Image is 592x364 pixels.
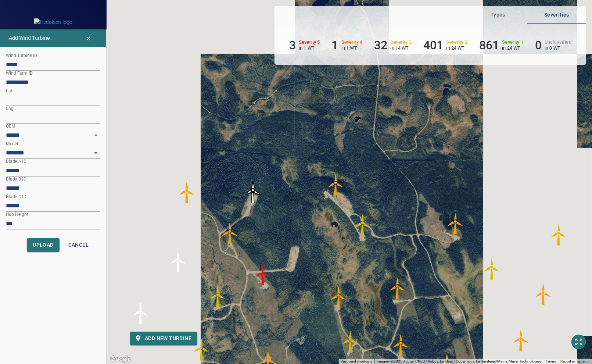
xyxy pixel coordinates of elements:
p: in 0 WT [545,45,571,51]
h6: 1 [332,38,338,52]
p: in 24 WT [446,45,468,51]
img: windFarmIconCat3.svg [328,286,350,308]
img: windFarmIconCat3.svg [445,213,467,235]
h6: Severity 5 [299,40,320,45]
h6: 0 [535,38,542,52]
p: in 1 WT [341,45,363,51]
gmp-advanced-marker: WTG05 [548,224,570,246]
a: Open this area in Google Maps (opens a new window) [108,354,133,364]
p: in 24 WT [502,45,524,51]
img: windFarmIconHighlighted.svg [242,181,264,203]
h6: Severity 1 [502,40,524,45]
span: Imagery ©2025 Airbus, CNES / Airbus, Landsat / Copernicus, Lantmäteriet/Metria, Maxar Technologies [377,359,541,363]
li: Severity 1 [479,38,523,52]
gmp-advanced-marker: WTG25 [176,182,198,204]
gmp-advanced-marker: WTG27 [167,250,189,272]
gmp-advanced-marker: WTG21 [191,339,213,361]
h6: 32 [374,38,387,52]
h6: Severity 4 [341,40,363,45]
a: Terms (opens in new tab) [546,359,556,363]
img: windFarmIconCat3.svg [176,182,198,204]
button: Keyboard shortcuts [341,359,372,364]
img: windFarmIconCat3.svg [510,329,532,351]
button: Add new turbine [130,332,197,345]
p: in 1 WT [299,45,320,51]
h6: 861 [479,38,499,52]
gmp-advanced-marker: WTG02 [352,214,374,236]
img: windFarmIconCat5.svg [252,264,274,286]
span: Add new turbine [136,334,191,343]
gmp-advanced-marker: WTG24 [219,222,241,245]
img: windFarmIcon.svg [167,250,189,272]
li: Severity 2 [423,38,467,52]
img: windFarmIconCat2.svg [481,258,503,280]
img: windFarmIconCat3.svg [387,277,409,299]
h6: 401 [423,38,443,52]
gmp-advanced-marker: WTG23 [207,286,229,308]
gmp-advanced-marker: WTG04 [481,258,503,280]
img: windFarmIconCat3.svg [532,283,555,306]
gmp-advanced-marker: WTG22 [252,264,274,286]
span: Types [473,10,523,19]
gmp-advanced-marker: WTG08 [510,329,532,351]
img: windFarmIconCat2.svg [191,339,213,361]
h6: Severity 2 [446,40,468,45]
img: windFarmIconCat3.svg [390,334,412,356]
gmp-advanced-marker: WTG14 [328,286,350,308]
img: windFarmIconCat2.svg [340,331,362,353]
h6: Unclassified [545,40,571,45]
gmp-advanced-marker: WTG01 [325,174,347,196]
img: windFarmIconCat2.svg [207,286,229,308]
a: Report a map error [560,359,590,363]
img: Google [108,354,133,364]
img: windFarmIcon.svg [130,302,152,324]
img: fredolsen-logo [34,18,72,26]
gmp-advanced-marker: WTG11 [387,277,409,299]
img: windFarmIconCat2.svg [548,224,570,246]
gmp-advanced-marker: WTG12 [390,334,412,356]
img: windFarmIconCat3.svg [219,222,241,245]
gmp-advanced-marker: WTG26 [130,302,152,324]
img: windFarmIconCat2.svg [352,214,374,236]
gmp-advanced-marker: WTG03 [445,213,467,235]
img: windFarmIconCat3.svg [325,174,347,196]
gmp-advanced-marker: WTG13 [340,331,362,353]
span: Severities [532,10,582,19]
h6: Severity 3 [391,40,412,45]
h6: 3 [289,38,296,52]
p: in 14 WT [391,45,412,51]
gmp-advanced-marker: WTG07 [532,283,555,306]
